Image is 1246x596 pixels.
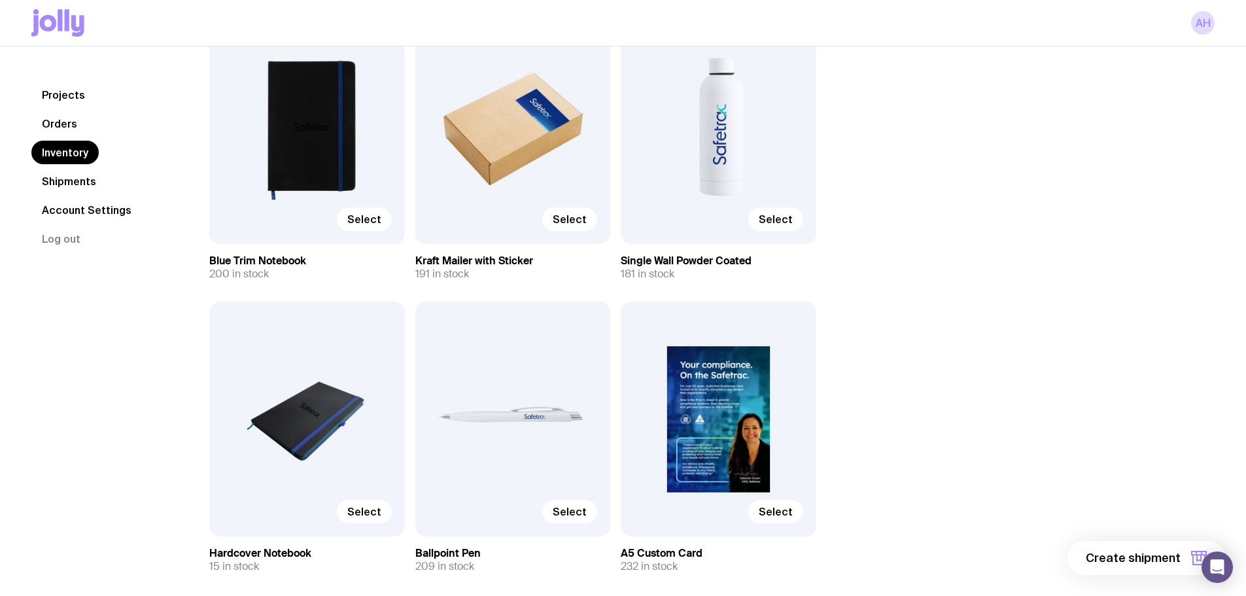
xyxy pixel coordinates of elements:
[31,112,88,135] a: Orders
[621,547,816,560] h3: A5 Custom Card
[347,505,381,518] span: Select
[553,505,587,518] span: Select
[1086,550,1181,566] span: Create shipment
[1202,552,1233,583] div: Open Intercom Messenger
[415,268,469,281] span: 191 in stock
[759,213,793,226] span: Select
[209,254,405,268] h3: Blue Trim Notebook
[553,213,587,226] span: Select
[31,227,91,251] button: Log out
[209,560,259,573] span: 15 in stock
[31,141,99,164] a: Inventory
[621,254,816,268] h3: Single Wall Powder Coated
[759,505,793,518] span: Select
[209,547,405,560] h3: Hardcover Notebook
[415,560,474,573] span: 209 in stock
[1191,11,1215,35] a: AH
[31,198,142,222] a: Account Settings
[347,213,381,226] span: Select
[1067,541,1225,575] button: Create shipment
[31,83,95,107] a: Projects
[209,268,269,281] span: 200 in stock
[415,547,611,560] h3: Ballpoint Pen
[415,254,611,268] h3: Kraft Mailer with Sticker
[621,560,678,573] span: 232 in stock
[621,268,674,281] span: 181 in stock
[31,169,107,193] a: Shipments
